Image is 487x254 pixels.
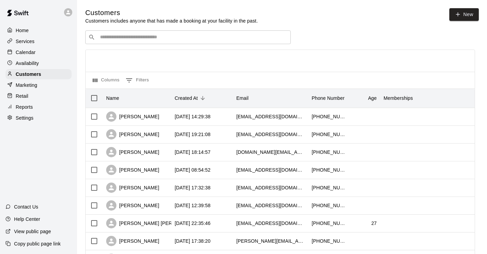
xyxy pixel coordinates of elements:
div: Age [368,89,377,108]
div: erica.bankard@maryland.gov [236,238,305,244]
div: +14076689965 [312,166,346,173]
div: Name [103,89,171,108]
div: Memberships [384,89,413,108]
div: Phone Number [308,89,349,108]
div: Created At [171,89,233,108]
button: Sort [198,93,208,103]
p: Help Center [14,216,40,223]
div: +14436831698 [312,238,346,244]
div: Age [349,89,380,108]
p: Calendar [16,49,36,56]
a: Calendar [5,47,72,57]
p: Marketing [16,82,37,89]
p: Copy public page link [14,240,61,247]
a: Marketing [5,80,72,90]
a: Services [5,36,72,46]
div: Memberships [380,89,483,108]
div: mslunt@gmail.com [236,184,305,191]
div: +14438473784 [312,113,346,120]
div: 2025-08-11 14:29:38 [175,113,211,120]
div: [PERSON_NAME] [PERSON_NAME] [106,218,201,228]
div: Email [233,89,308,108]
div: 2025-08-07 19:21:08 [175,131,211,138]
div: +14436107719 [312,131,346,138]
div: [PERSON_NAME] [106,165,159,175]
div: brianmcvey19@gmail.com [236,202,305,209]
button: Select columns [91,75,121,86]
a: Home [5,25,72,36]
p: Availability [16,60,39,67]
div: +12028079377 [312,149,346,156]
div: Name [106,89,119,108]
div: Email [236,89,249,108]
div: Phone Number [312,89,345,108]
a: Customers [5,69,72,79]
p: Reports [16,104,33,110]
div: nrosa06@gmail.com [236,166,305,173]
a: Settings [5,113,72,123]
p: Customers [16,71,41,78]
p: Retail [16,93,28,99]
div: [PERSON_NAME] [106,236,159,246]
p: Customers includes anyone that has made a booking at your facility in the past. [85,17,258,24]
a: Reports [5,102,72,112]
div: +16679421869 [312,184,346,191]
p: Settings [16,115,34,121]
a: Retail [5,91,72,101]
a: New [449,8,479,21]
h5: Customers [85,8,258,17]
div: rickrasmussen33@gmail.com [236,131,305,138]
div: [PERSON_NAME] [106,129,159,139]
div: 2025-08-07 08:54:52 [175,166,211,173]
div: Search customers by name or email [85,30,291,44]
div: [PERSON_NAME] [106,147,159,157]
p: View public page [14,228,51,235]
div: Created At [175,89,198,108]
p: Services [16,38,35,45]
div: 2025-08-04 12:39:58 [175,202,211,209]
div: [PERSON_NAME] [106,200,159,211]
div: 2025-08-03 22:35:46 [175,220,211,227]
div: 72198hb@gmail.com [236,220,305,227]
div: 2025-08-02 17:38:20 [175,238,211,244]
div: soneil429@gmail.com [236,113,305,120]
div: 2025-08-04 17:32:38 [175,184,211,191]
div: [PERSON_NAME] [106,183,159,193]
div: +14106887906 [312,202,346,209]
div: +14102364663 [312,220,346,227]
p: Contact Us [14,203,38,210]
div: 27 [371,220,377,227]
button: Show filters [124,75,151,86]
a: Availability [5,58,72,68]
p: Home [16,27,29,34]
div: 2025-08-07 18:14:57 [175,149,211,156]
div: [PERSON_NAME] [106,111,159,122]
div: sarah.love@asu.edu [236,149,305,156]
